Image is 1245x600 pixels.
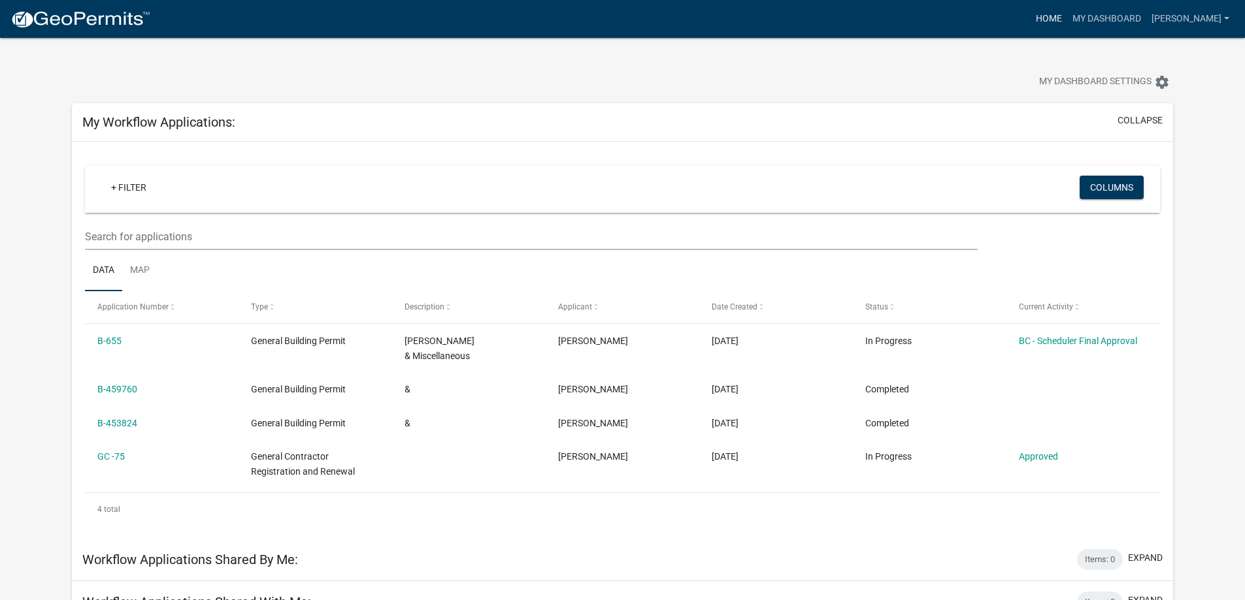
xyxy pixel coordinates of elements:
[1080,176,1144,199] button: Columns
[97,451,125,462] a: GC -75
[97,384,137,394] a: B-459760
[1019,451,1058,462] a: Approved
[82,552,298,567] h5: Workflow Applications Shared By Me:
[558,384,628,394] span: Kali
[712,451,739,462] span: 06/06/2025
[558,451,628,462] span: Kali
[85,250,122,292] a: Data
[122,250,158,292] a: Map
[1154,74,1170,90] i: settings
[251,451,355,477] span: General Contractor Registration and Renewal
[1006,291,1159,323] datatable-header-cell: Current Activity
[712,302,757,311] span: Date Created
[97,418,137,428] a: B-453824
[558,418,628,428] span: Kali
[865,418,909,428] span: Completed
[97,302,169,311] span: Application Number
[85,291,239,323] datatable-header-cell: Application Number
[1128,551,1163,565] button: expand
[251,418,346,428] span: General Building Permit
[865,384,909,394] span: Completed
[405,384,410,394] span: &
[1019,302,1073,311] span: Current Activity
[405,418,410,428] span: &
[101,176,157,199] a: + Filter
[1067,7,1146,31] a: My Dashboard
[1039,74,1152,90] span: My Dashboard Settings
[865,336,912,346] span: In Progress
[712,384,739,394] span: 08/06/2025
[97,336,122,346] a: B-655
[405,302,444,311] span: Description
[251,302,268,311] span: Type
[712,418,739,428] span: 07/23/2025
[85,223,977,250] input: Search for applications
[1077,549,1123,570] div: Items: 0
[1031,7,1067,31] a: Home
[392,291,546,323] datatable-header-cell: Description
[712,336,739,346] span: 08/27/2025
[1019,336,1137,346] a: BC - Scheduler Final Approval
[239,291,392,323] datatable-header-cell: Type
[72,142,1173,539] div: collapse
[82,114,235,130] h5: My Workflow Applications:
[865,451,912,462] span: In Progress
[558,336,628,346] span: Kali
[852,291,1006,323] datatable-header-cell: Status
[85,493,1160,526] div: 4 total
[1029,69,1180,95] button: My Dashboard Settingssettings
[405,336,474,361] span: Wayne & Miscellaneous
[1118,114,1163,127] button: collapse
[699,291,853,323] datatable-header-cell: Date Created
[546,291,699,323] datatable-header-cell: Applicant
[558,302,592,311] span: Applicant
[865,302,888,311] span: Status
[1146,7,1235,31] a: [PERSON_NAME]
[251,336,346,346] span: General Building Permit
[251,384,346,394] span: General Building Permit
